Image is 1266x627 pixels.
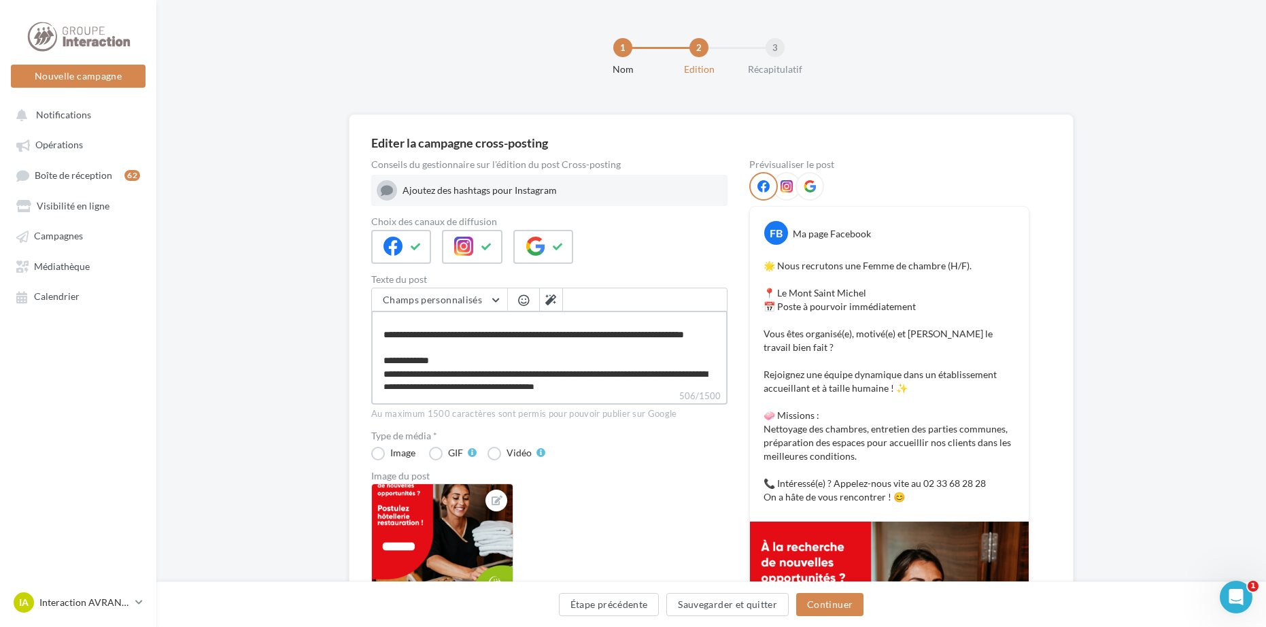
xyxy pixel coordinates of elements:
[8,223,148,248] a: Campagnes
[559,593,660,616] button: Étape précédente
[655,63,742,76] div: Edition
[1248,581,1259,592] span: 1
[689,38,708,57] div: 2
[749,160,1029,169] div: Prévisualiser le post
[371,217,728,226] label: Choix des canaux de diffusion
[372,288,507,311] button: Champs personnalisés
[732,63,819,76] div: Récapitulatif
[371,431,728,441] label: Type de média *
[37,200,109,211] span: Visibilité en ligne
[390,448,415,458] div: Image
[124,170,140,181] div: 62
[371,471,728,481] div: Image du post
[793,227,871,241] div: Ma page Facebook
[8,132,148,156] a: Opérations
[666,593,789,616] button: Sauvegarder et quitter
[371,389,728,405] label: 506/1500
[8,102,143,126] button: Notifications
[371,275,728,284] label: Texte du post
[34,291,80,303] span: Calendrier
[11,65,146,88] button: Nouvelle campagne
[507,448,532,458] div: Vidéo
[35,169,112,181] span: Boîte de réception
[8,284,148,308] a: Calendrier
[19,596,29,609] span: IA
[8,193,148,218] a: Visibilité en ligne
[764,221,788,245] div: FB
[371,408,728,420] div: Au maximum 1500 caractères sont permis pour pouvoir publier sur Google
[34,231,83,242] span: Campagnes
[403,184,722,197] div: Ajoutez des hashtags pour Instagram
[579,63,666,76] div: Nom
[34,260,90,272] span: Médiathèque
[36,109,91,120] span: Notifications
[613,38,632,57] div: 1
[8,254,148,278] a: Médiathèque
[764,259,1015,504] p: 🌟 Nous recrutons une Femme de chambre (H/F). 📍 Le Mont Saint Michel 📅 Poste à pourvoir immédiatem...
[796,593,863,616] button: Continuer
[448,448,463,458] div: GIF
[1220,581,1252,613] iframe: Intercom live chat
[371,160,728,169] div: Conseils du gestionnaire sur l'édition du post Cross-posting
[11,590,146,615] a: IA Interaction AVRANCHES
[8,163,148,188] a: Boîte de réception62
[383,294,482,305] span: Champs personnalisés
[39,596,130,609] p: Interaction AVRANCHES
[766,38,785,57] div: 3
[371,137,548,149] div: Editer la campagne cross-posting
[35,139,83,151] span: Opérations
